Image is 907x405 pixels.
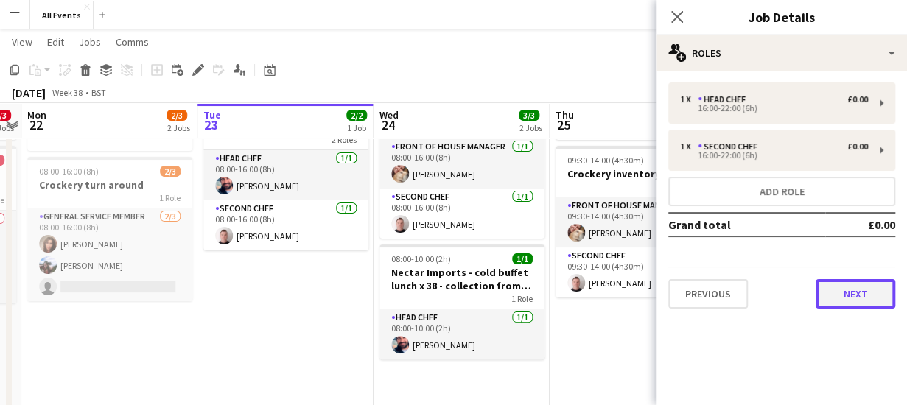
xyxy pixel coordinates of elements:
a: Comms [110,32,155,52]
span: Tue [203,108,221,121]
app-job-card: In progress08:00-16:00 (8h)2/2Buffet prep2 RolesHead Chef1/108:00-16:00 (8h)[PERSON_NAME]Second C... [203,87,368,250]
app-card-role: Second Chef1/108:00-16:00 (8h)[PERSON_NAME] [203,200,368,250]
button: All Events [30,1,94,29]
span: Mon [27,108,46,121]
button: Next [816,279,895,309]
span: 08:00-10:00 (2h) [391,253,451,264]
div: £0.00 [847,94,868,105]
app-job-card: 08:00-16:00 (8h)2/2Crockery inventory2 RolesFront of House Manager1/108:00-16:00 (8h)[PERSON_NAME... [379,87,544,239]
app-card-role: Head Chef1/108:00-10:00 (2h)[PERSON_NAME] [379,309,544,359]
div: 1 x [680,94,698,105]
span: 1 Role [511,293,533,304]
app-job-card: 08:00-16:00 (8h)2/3Crockery turn around1 RoleGeneral service member2/308:00-16:00 (8h)[PERSON_NAM... [27,157,192,301]
h3: Crockery turn around [27,178,192,191]
div: 2 Jobs [519,122,542,133]
div: Head Chef [698,94,752,105]
div: £0.00 [847,141,868,152]
app-card-role: Second Chef1/108:00-16:00 (8h)[PERSON_NAME] [379,189,544,239]
span: Edit [47,35,64,49]
h3: Nectar Imports - cold buffet lunch x 38 - collection from unit 10am [379,266,544,292]
app-card-role: Front of House Manager1/109:30-14:00 (4h30m)[PERSON_NAME] [556,197,721,247]
span: 3/3 [519,110,539,121]
div: BST [91,87,106,98]
span: 23 [201,116,221,133]
span: 2 Roles [332,134,357,145]
app-card-role: Second Chef1/109:30-14:00 (4h30m)[PERSON_NAME] [556,247,721,297]
span: 2/3 [160,166,181,177]
button: Previous [668,279,748,309]
button: Add role [668,177,895,206]
span: Thu [556,108,574,121]
div: 1 Job [347,122,366,133]
h3: Crockery inventory [556,167,721,180]
span: 09:30-14:00 (4h30m) [567,155,644,166]
span: 24 [377,116,399,133]
span: Jobs [79,35,101,49]
span: Comms [116,35,149,49]
span: Wed [379,108,399,121]
span: 2/3 [167,110,187,121]
span: 25 [553,116,574,133]
div: [DATE] [12,85,46,100]
span: 2/2 [346,110,367,121]
span: View [12,35,32,49]
div: 16:00-22:00 (6h) [680,105,868,112]
div: 16:00-22:00 (6h) [680,152,868,159]
a: View [6,32,38,52]
app-card-role: Front of House Manager1/108:00-16:00 (8h)[PERSON_NAME] [379,138,544,189]
td: Grand total [668,213,825,236]
app-job-card: 09:30-14:00 (4h30m)2/2Crockery inventory2 RolesFront of House Manager1/109:30-14:00 (4h30m)[PERSO... [556,146,721,297]
span: 1/1 [512,253,533,264]
span: Week 38 [49,87,85,98]
app-job-card: 08:00-10:00 (2h)1/1Nectar Imports - cold buffet lunch x 38 - collection from unit 10am1 RoleHead ... [379,244,544,359]
span: 08:00-16:00 (8h) [39,166,99,177]
a: Edit [41,32,70,52]
a: Jobs [73,32,107,52]
td: £0.00 [825,213,895,236]
span: 1 Role [159,192,181,203]
app-card-role: Head Chef1/108:00-16:00 (8h)[PERSON_NAME] [203,150,368,200]
div: 1 x [680,141,698,152]
span: 22 [25,116,46,133]
app-card-role: General service member2/308:00-16:00 (8h)[PERSON_NAME][PERSON_NAME] [27,208,192,301]
div: Roles [656,35,907,71]
div: Second Chef [698,141,763,152]
h3: Job Details [656,7,907,27]
div: 2 Jobs [167,122,190,133]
